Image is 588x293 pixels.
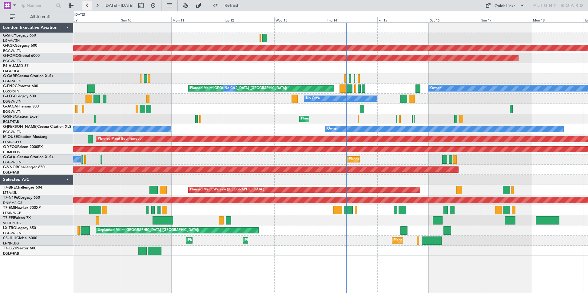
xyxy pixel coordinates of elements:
a: EGGW/LTN [3,160,22,165]
div: Wed 13 [274,17,326,22]
div: [DATE] [74,12,85,18]
button: Refresh [210,1,247,10]
a: DNMM/LOS [3,201,22,205]
span: G-SPCY [3,34,16,37]
div: No Crew [224,84,239,93]
span: All Aircraft [16,15,65,19]
a: G-GARECessna Citation XLS+ [3,74,54,78]
a: EGNR/CEG [3,79,22,84]
span: G-KGKG [3,44,18,48]
span: G-SIRS [3,115,15,119]
a: EGLF/FAB [3,251,19,256]
a: EGGW/LTN [3,130,22,134]
div: Sun 10 [120,17,171,22]
span: G-VNOR [3,166,18,169]
div: Planned Maint [GEOGRAPHIC_DATA] ([GEOGRAPHIC_DATA]) [188,236,285,245]
div: Planned Maint [349,155,371,164]
a: G-VNORChallenger 650 [3,166,45,169]
a: EGSS/STN [3,89,19,94]
div: Planned Maint [GEOGRAPHIC_DATA] ([GEOGRAPHIC_DATA]) [301,114,398,123]
div: Thu 14 [326,17,377,22]
a: EGGW/LTN [3,59,22,63]
div: Planned Maint Bournemouth [98,135,142,144]
div: Quick Links [495,3,515,9]
a: EGGW/LTN [3,49,22,53]
a: G-KGKGLegacy 600 [3,44,37,48]
button: All Aircraft [7,12,67,22]
div: Fri 15 [377,17,429,22]
a: UUMO/OSF [3,150,22,154]
a: LFMN/NCE [3,211,21,215]
a: T7-N1960Legacy 650 [3,196,40,200]
a: LGAV/ATH [3,38,20,43]
span: M-OUSE [3,135,18,139]
span: T7-EMI [3,206,15,210]
a: EGLF/FAB [3,119,19,124]
a: G-YFOXFalcon 2000EX [3,145,43,149]
input: Trip Number [19,1,54,10]
div: Planned Maint [GEOGRAPHIC_DATA] ([GEOGRAPHIC_DATA]) [245,236,342,245]
span: G-LEGC [3,95,16,98]
div: Owner [430,84,441,93]
a: VHHH/HKG [3,221,21,225]
div: Planned Maint [GEOGRAPHIC_DATA] ([GEOGRAPHIC_DATA]) [394,236,491,245]
span: T7-FFI [3,216,14,220]
span: G-JAGA [3,105,17,108]
a: G-FOMOGlobal 6000 [3,54,40,58]
a: T7-EMIHawker 900XP [3,206,41,210]
a: FALA/HLA [3,69,19,73]
a: EGGW/LTN [3,109,22,114]
a: P4-AUAMD-87 [3,64,29,68]
a: G-SPCYLegacy 650 [3,34,36,37]
div: Tue 12 [223,17,274,22]
span: [DATE] - [DATE] [105,3,133,8]
span: P4-AUA [3,64,17,68]
span: T7-BRE [3,186,16,189]
span: G-GARE [3,74,17,78]
a: EGLF/FAB [3,170,19,175]
a: G-[PERSON_NAME]Cessna Citation XLS [3,125,71,129]
div: Sat 9 [69,17,120,22]
span: T7-LZZI [3,247,16,250]
span: G-ENRG [3,84,18,88]
a: CS-JHHGlobal 6000 [3,236,37,240]
a: T7-BREChallenger 604 [3,186,42,189]
a: T7-FFIFalcon 7X [3,216,31,220]
a: M-OUSECitation Mustang [3,135,48,139]
div: Sat 16 [429,17,480,22]
a: LFPB/LBG [3,241,19,246]
a: EGGW/LTN [3,99,22,104]
a: LX-TROLegacy 650 [3,226,36,230]
span: LX-TRO [3,226,16,230]
a: G-JAGAPhenom 300 [3,105,39,108]
div: Mon 18 [532,17,583,22]
div: Planned Maint Warsaw ([GEOGRAPHIC_DATA]) [190,185,264,194]
a: G-GAALCessna Citation XLS+ [3,155,54,159]
a: T7-LZZIPraetor 600 [3,247,36,250]
div: Sun 17 [480,17,531,22]
span: G-GAAL [3,155,17,159]
a: LFMD/CEQ [3,140,21,144]
a: G-SIRSCitation Excel [3,115,38,119]
a: G-ENRGPraetor 600 [3,84,38,88]
a: G-LEGCLegacy 600 [3,95,36,98]
a: EGGW/LTN [3,231,22,236]
span: CS-JHH [3,236,16,240]
span: Refresh [219,3,245,8]
a: LTBA/ISL [3,190,17,195]
span: G-FOMO [3,54,19,58]
div: Mon 11 [171,17,223,22]
div: Unplanned Maint [GEOGRAPHIC_DATA] ([GEOGRAPHIC_DATA]) [98,226,199,235]
span: G-YFOX [3,145,17,149]
div: Owner [327,124,338,134]
span: G-[PERSON_NAME] [3,125,37,129]
button: Quick Links [482,1,528,10]
div: No Crew [306,94,320,103]
span: T7-N1960 [3,196,20,200]
div: Planned Maint [GEOGRAPHIC_DATA] ([GEOGRAPHIC_DATA]) [190,84,287,93]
